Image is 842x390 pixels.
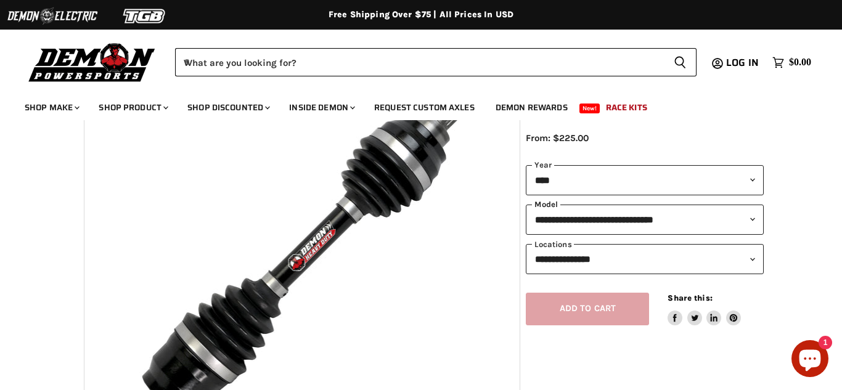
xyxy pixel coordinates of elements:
inbox-online-store-chat: Shopify online store chat [788,340,832,380]
a: Race Kits [597,95,656,120]
a: Shop Discounted [178,95,277,120]
a: Demon Rewards [486,95,577,120]
select: keys [526,244,764,274]
a: Shop Make [15,95,87,120]
a: Inside Demon [280,95,362,120]
a: Shop Product [89,95,176,120]
form: Product [175,48,697,76]
span: Log in [726,55,759,70]
select: modal-name [526,205,764,235]
select: year [526,165,764,195]
input: When autocomplete results are available use up and down arrows to review and enter to select [175,48,664,76]
a: $0.00 [766,54,817,71]
span: From: $225.00 [526,132,589,144]
img: TGB Logo 2 [99,4,191,28]
aside: Share this: [668,293,741,325]
ul: Main menu [15,90,808,120]
a: Request Custom Axles [365,95,484,120]
span: New! [579,104,600,113]
a: Log in [721,57,766,68]
img: Demon Powersports [25,40,160,84]
button: Search [664,48,697,76]
span: Share this: [668,293,712,303]
span: $0.00 [789,57,811,68]
img: Demon Electric Logo 2 [6,4,99,28]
